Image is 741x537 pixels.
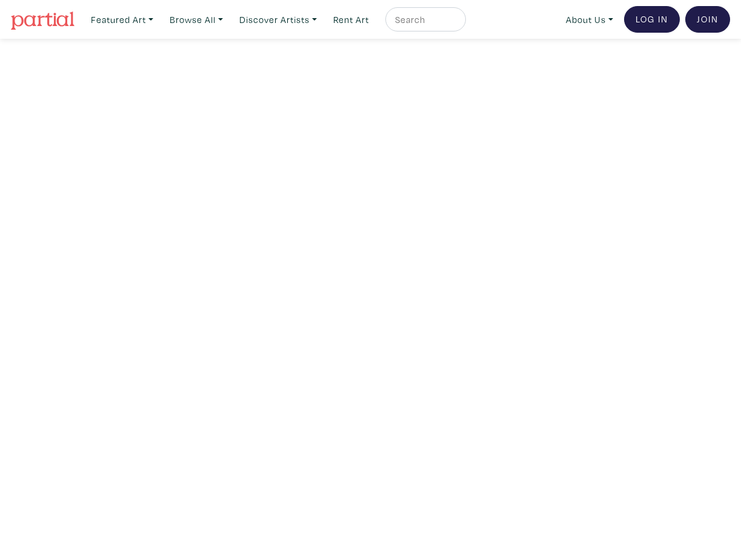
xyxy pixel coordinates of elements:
a: Browse All [164,7,228,32]
input: Search [394,12,454,27]
a: Discover Artists [234,7,322,32]
a: Log In [624,6,680,33]
a: Rent Art [328,7,374,32]
a: Join [685,6,730,33]
a: About Us [560,7,619,32]
a: Featured Art [85,7,159,32]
